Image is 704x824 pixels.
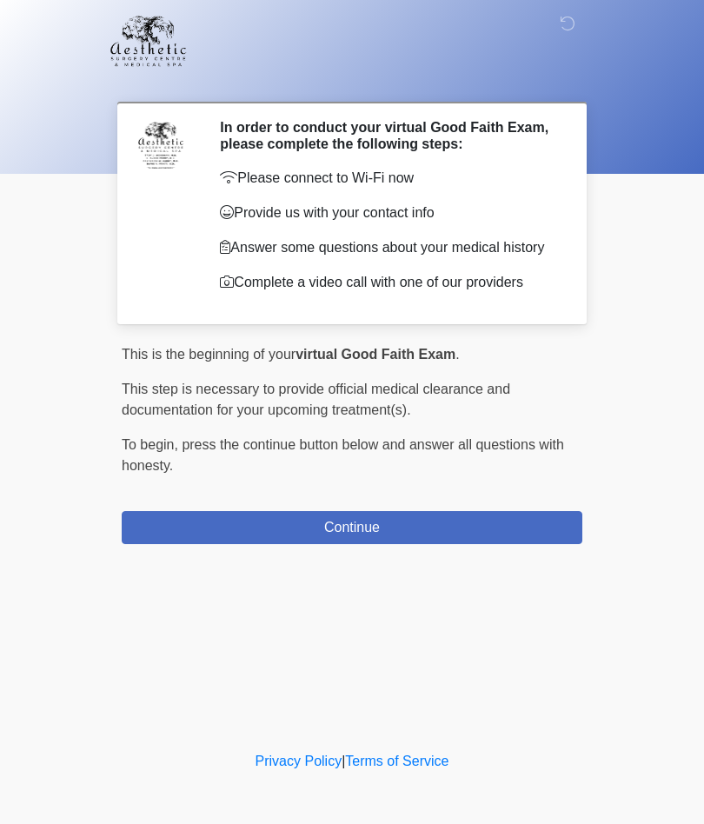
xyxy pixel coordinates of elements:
[122,437,564,473] span: press the continue button below and answer all questions with honesty.
[220,237,556,258] p: Answer some questions about your medical history
[342,754,345,768] a: |
[122,347,296,362] span: This is the beginning of your
[104,13,192,69] img: Aesthetic Surgery Centre, PLLC Logo
[220,119,556,152] h2: In order to conduct your virtual Good Faith Exam, please complete the following steps:
[455,347,459,362] span: .
[296,347,455,362] strong: virtual Good Faith Exam
[345,754,448,768] a: Terms of Service
[220,272,556,293] p: Complete a video call with one of our providers
[135,119,187,171] img: Agent Avatar
[256,754,342,768] a: Privacy Policy
[122,511,582,544] button: Continue
[220,168,556,189] p: Please connect to Wi-Fi now
[122,382,510,417] span: This step is necessary to provide official medical clearance and documentation for your upcoming ...
[220,203,556,223] p: Provide us with your contact info
[122,437,182,452] span: To begin,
